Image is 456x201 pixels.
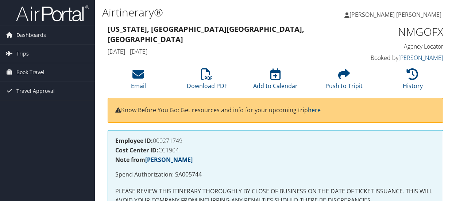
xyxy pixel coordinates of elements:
a: Email [131,72,146,90]
a: Add to Calendar [253,72,298,90]
a: History [403,72,423,90]
h4: [DATE] - [DATE] [108,48,357,56]
p: Know Before You Go: Get resources and info for your upcoming trip [115,106,436,115]
span: [PERSON_NAME] [PERSON_NAME] [349,11,441,19]
h4: Booked by [368,54,444,62]
strong: Note from [115,156,193,164]
h1: Airtinerary® [102,5,333,20]
span: Travel Approval [16,82,55,100]
span: Book Travel [16,63,45,81]
h4: 000271749 [115,138,436,144]
a: Push to Tripit [325,72,363,90]
strong: [US_STATE], [GEOGRAPHIC_DATA] [GEOGRAPHIC_DATA], [GEOGRAPHIC_DATA] [108,24,304,44]
span: Dashboards [16,26,46,44]
strong: Cost Center ID: [115,146,158,154]
h4: CC1904 [115,147,436,153]
a: here [308,106,321,114]
a: Download PDF [187,72,227,90]
h4: Agency Locator [368,42,444,50]
strong: Employee ID: [115,137,153,145]
a: [PERSON_NAME] [PERSON_NAME] [344,4,449,26]
img: airportal-logo.png [16,5,89,22]
a: [PERSON_NAME] [145,156,193,164]
span: Trips [16,45,29,63]
h1: NMGOFX [368,24,444,39]
a: [PERSON_NAME] [398,54,443,62]
p: Spend Authorization: SA005744 [115,170,436,179]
